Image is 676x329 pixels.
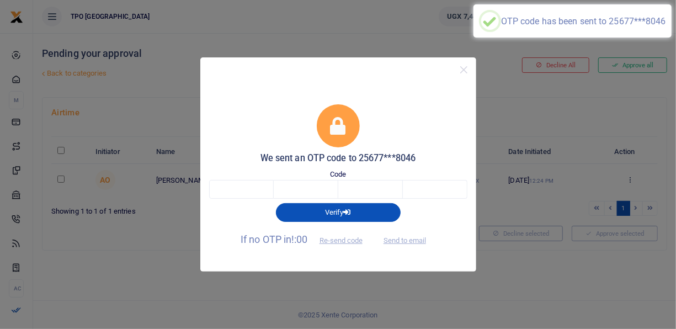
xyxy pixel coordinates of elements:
span: !:00 [291,234,307,245]
div: OTP code has been sent to 25677***8046 [501,16,666,26]
button: Verify [276,203,401,222]
button: Close [456,62,472,78]
h5: We sent an OTP code to 25677***8046 [209,153,467,164]
label: Code [330,169,346,180]
span: If no OTP in [241,234,372,245]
